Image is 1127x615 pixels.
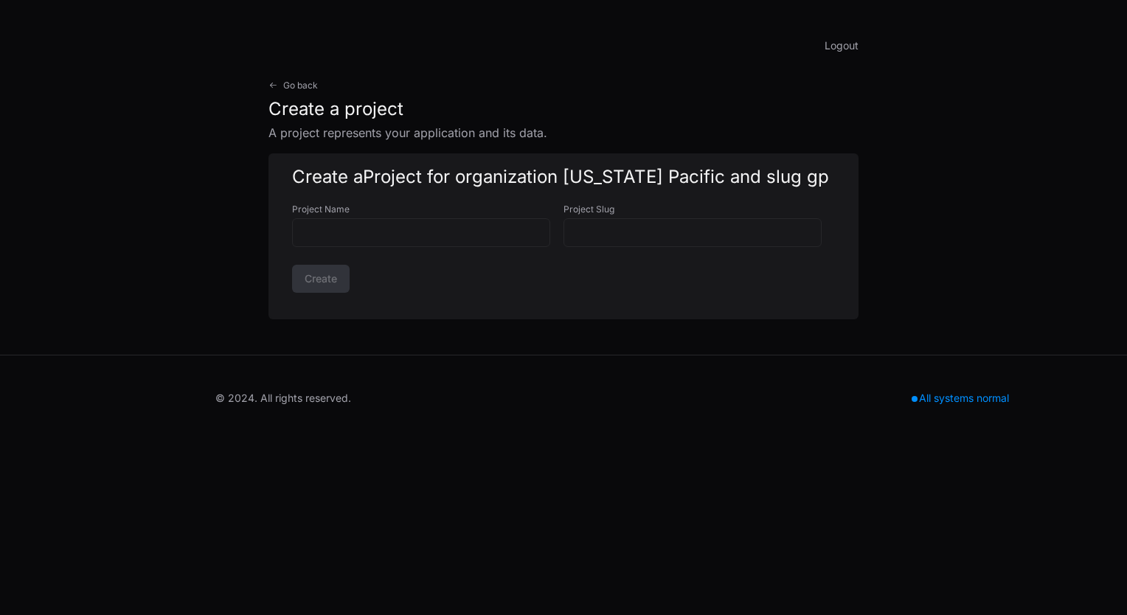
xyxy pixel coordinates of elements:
p: A project represents your application and its data. [268,124,859,142]
span: Project for organization [US_STATE] Pacific and slug gp [363,166,829,187]
button: Logout [825,35,859,56]
button: Go back [268,80,318,91]
div: © 2024. All rights reserved. [215,391,351,406]
h1: Create a [292,165,835,189]
label: Project Name [292,204,563,215]
label: Project Slug [563,204,835,215]
div: All systems normal [903,388,1018,409]
h1: Create a project [268,97,859,121]
span: Go back [283,80,318,91]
